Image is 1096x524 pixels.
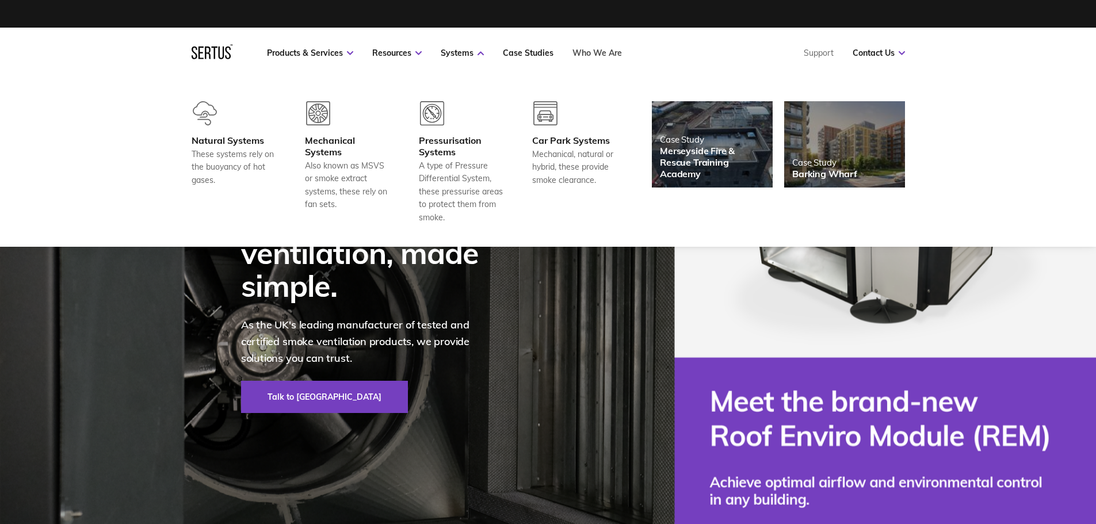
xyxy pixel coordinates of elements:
div: Mechanical Systems [305,135,390,158]
a: Car Park SystemsMechanical, natural or hybrid, these provide smoke clearance. [532,101,617,224]
div: Also known as MSVS or smoke extract systems, these rely on fan sets. [305,159,390,211]
div: Pressurisation Systems [419,135,504,158]
div: These systems rely on the buoyancy of hot gases. [192,148,277,186]
a: Systems [441,48,484,58]
a: Products & Services [267,48,353,58]
a: Resources [372,48,422,58]
div: Natural Systems [192,135,277,146]
div: Merseyside Fire & Rescue Training Academy [660,145,765,179]
a: Support [804,48,834,58]
a: Pressurisation SystemsA type of Pressure Differential System, these pressurise areas to protect t... [419,101,504,224]
div: Case Study [660,134,765,145]
a: Contact Us [853,48,905,58]
a: Mechanical SystemsAlso known as MSVS or smoke extract systems, these rely on fan sets. [305,101,390,224]
a: Who We Are [572,48,622,58]
div: Mechanical, natural or hybrid, these provide smoke clearance. [532,148,617,186]
div: Smoke ventilation, made simple. [241,204,494,303]
a: Case StudyMerseyside Fire & Rescue Training Academy [652,101,773,188]
iframe: Chat Widget [889,391,1096,524]
p: As the UK's leading manufacturer of tested and certified smoke ventilation products, we provide s... [241,317,494,366]
div: Barking Wharf [792,168,857,179]
a: Case Studies [503,48,553,58]
div: Case Study [792,157,857,168]
a: Case StudyBarking Wharf [784,101,905,188]
div: Car Park Systems [532,135,617,146]
a: Talk to [GEOGRAPHIC_DATA] [241,381,408,413]
div: A type of Pressure Differential System, these pressurise areas to protect them from smoke. [419,159,504,224]
a: Natural SystemsThese systems rely on the buoyancy of hot gases. [192,101,277,224]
